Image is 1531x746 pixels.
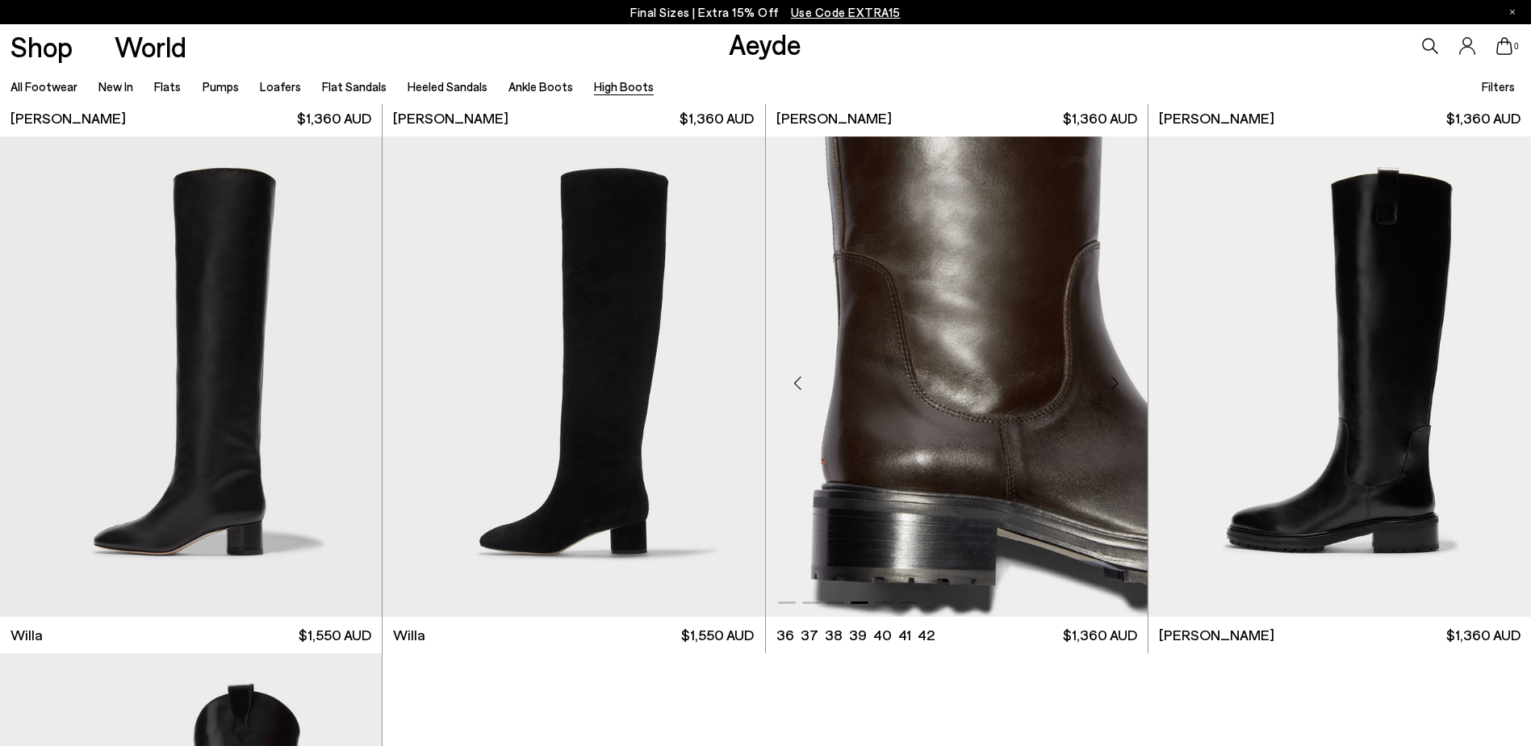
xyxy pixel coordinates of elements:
[10,32,73,61] a: Shop
[154,79,181,94] a: Flats
[98,79,133,94] a: New In
[801,625,818,645] li: 37
[1148,100,1531,136] a: [PERSON_NAME] $1,360 AUD
[1159,108,1274,128] span: [PERSON_NAME]
[766,617,1148,653] a: 36 37 38 39 40 41 42 $1,360 AUD
[393,108,508,128] span: [PERSON_NAME]
[776,108,892,128] span: [PERSON_NAME]
[898,625,911,645] li: 41
[1148,136,1531,617] img: Henry Knee-High Boots
[1512,42,1521,51] span: 0
[774,358,822,407] div: Previous slide
[630,2,901,23] p: Final Sizes | Extra 15% Off
[383,100,764,136] a: [PERSON_NAME] $1,360 AUD
[1091,358,1140,407] div: Next slide
[918,625,935,645] li: 42
[10,79,77,94] a: All Footwear
[766,136,1148,617] img: Henry Knee-High Boots
[766,136,1148,617] div: 4 / 6
[791,5,901,19] span: Navigate to /collections/ss25-final-sizes
[1148,136,1529,617] div: 5 / 6
[1148,136,1529,617] img: Henry Knee-High Boots
[849,625,867,645] li: 39
[776,625,930,645] ul: variant
[1446,625,1521,645] span: $1,360 AUD
[680,108,754,128] span: $1,360 AUD
[1159,625,1274,645] span: [PERSON_NAME]
[297,108,371,128] span: $1,360 AUD
[1496,37,1512,55] a: 0
[825,625,843,645] li: 38
[322,79,387,94] a: Flat Sandals
[776,625,794,645] li: 36
[1063,108,1137,128] span: $1,360 AUD
[203,79,239,94] a: Pumps
[393,625,425,645] span: Willa
[766,100,1148,136] a: [PERSON_NAME] $1,360 AUD
[260,79,301,94] a: Loafers
[383,617,764,653] a: Willa $1,550 AUD
[766,136,1148,617] a: Next slide Previous slide
[1446,108,1521,128] span: $1,360 AUD
[10,625,43,645] span: Willa
[681,625,754,645] span: $1,550 AUD
[10,108,126,128] span: [PERSON_NAME]
[873,625,892,645] li: 40
[508,79,573,94] a: Ankle Boots
[1148,617,1531,653] a: [PERSON_NAME] $1,360 AUD
[729,27,801,61] a: Aeyde
[1482,79,1515,94] span: Filters
[408,79,487,94] a: Heeled Sandals
[383,136,764,617] img: Willa Suede Over-Knee Boots
[1063,625,1137,645] span: $1,360 AUD
[594,79,654,94] a: High Boots
[115,32,186,61] a: World
[299,625,371,645] span: $1,550 AUD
